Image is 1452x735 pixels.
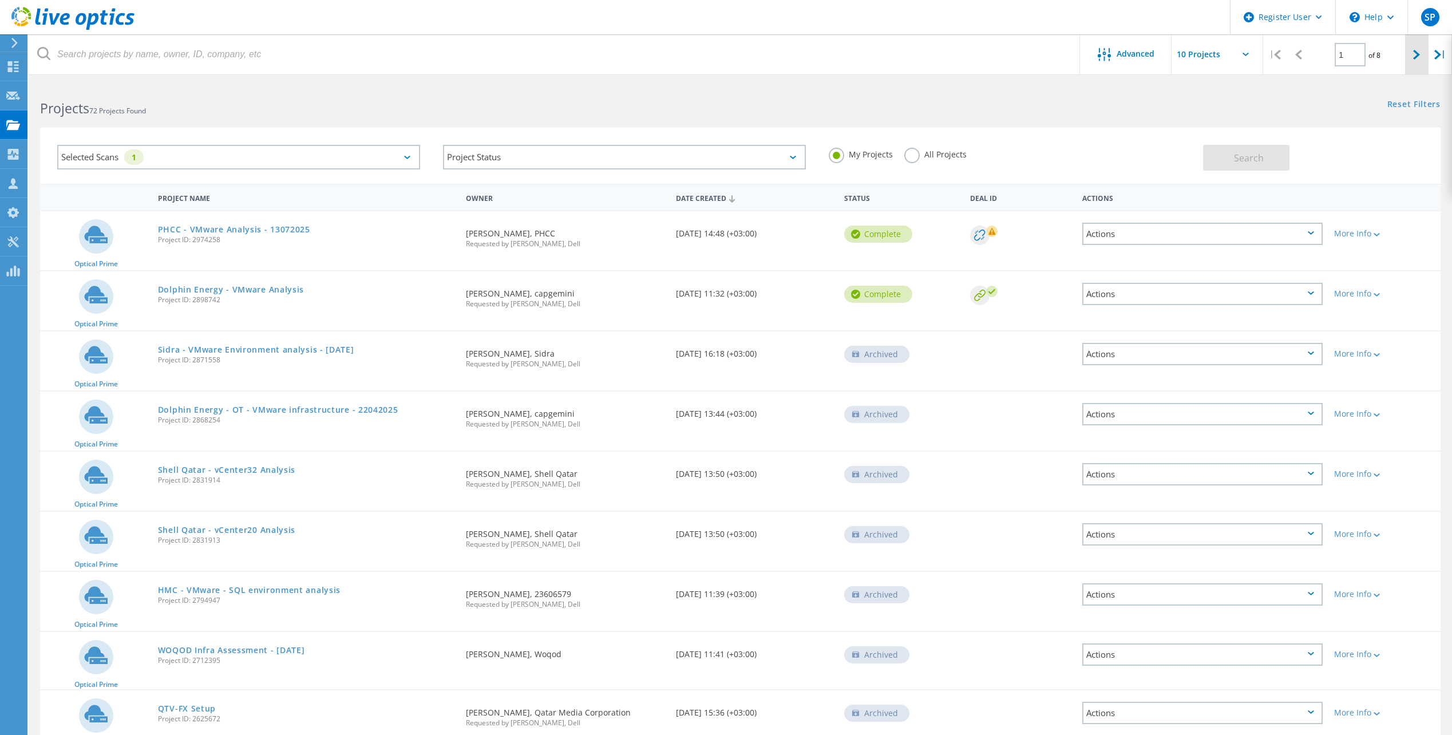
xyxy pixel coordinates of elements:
[1334,470,1435,478] div: More Info
[29,34,1081,74] input: Search projects by name, owner, ID, company, etc
[466,301,664,307] span: Requested by [PERSON_NAME], Dell
[460,211,670,259] div: [PERSON_NAME], PHCC
[158,526,295,534] a: Shell Qatar - vCenter20 Analysis
[1082,523,1323,546] div: Actions
[1077,187,1328,208] div: Actions
[466,481,664,488] span: Requested by [PERSON_NAME], Dell
[670,452,838,489] div: [DATE] 13:50 (+03:00)
[466,601,664,608] span: Requested by [PERSON_NAME], Dell
[1334,290,1435,298] div: More Info
[1082,583,1323,606] div: Actions
[838,187,964,208] div: Status
[89,106,146,116] span: 72 Projects Found
[1387,100,1441,110] a: Reset Filters
[158,357,454,363] span: Project ID: 2871558
[670,512,838,550] div: [DATE] 13:50 (+03:00)
[1334,410,1435,418] div: More Info
[1429,34,1452,75] div: |
[670,187,838,208] div: Date Created
[74,681,118,688] span: Optical Prime
[1082,223,1323,245] div: Actions
[670,632,838,670] div: [DATE] 11:41 (+03:00)
[964,187,1077,208] div: Deal Id
[57,145,420,169] div: Selected Scans
[158,597,454,604] span: Project ID: 2794947
[74,561,118,568] span: Optical Prime
[844,406,909,423] div: Archived
[1082,283,1323,305] div: Actions
[1117,50,1154,58] span: Advanced
[158,716,454,722] span: Project ID: 2625672
[670,572,838,610] div: [DATE] 11:39 (+03:00)
[460,572,670,619] div: [PERSON_NAME], 23606579
[158,226,310,234] a: PHCC - VMware Analysis - 13072025
[443,145,806,169] div: Project Status
[670,271,838,309] div: [DATE] 11:32 (+03:00)
[124,149,144,165] div: 1
[1334,530,1435,538] div: More Info
[40,99,89,117] b: Projects
[1334,709,1435,717] div: More Info
[1334,590,1435,598] div: More Info
[74,381,118,388] span: Optical Prime
[460,452,670,499] div: [PERSON_NAME], Shell Qatar
[158,417,454,424] span: Project ID: 2868254
[466,240,664,247] span: Requested by [PERSON_NAME], Dell
[158,477,454,484] span: Project ID: 2831914
[1082,643,1323,666] div: Actions
[158,537,454,544] span: Project ID: 2831913
[74,441,118,448] span: Optical Prime
[158,286,304,294] a: Dolphin Energy - VMware Analysis
[11,24,134,32] a: Live Optics Dashboard
[1082,463,1323,485] div: Actions
[844,705,909,722] div: Archived
[466,421,664,428] span: Requested by [PERSON_NAME], Dell
[844,226,912,243] div: Complete
[670,211,838,249] div: [DATE] 14:48 (+03:00)
[460,512,670,559] div: [PERSON_NAME], Shell Qatar
[1334,230,1435,238] div: More Info
[670,690,838,728] div: [DATE] 15:36 (+03:00)
[844,586,909,603] div: Archived
[158,705,216,713] a: QTV-FX Setup
[158,236,454,243] span: Project ID: 2974258
[844,286,912,303] div: Complete
[829,148,893,159] label: My Projects
[1203,145,1289,171] button: Search
[74,321,118,327] span: Optical Prime
[158,297,454,303] span: Project ID: 2898742
[844,466,909,483] div: Archived
[466,541,664,548] span: Requested by [PERSON_NAME], Dell
[460,331,670,379] div: [PERSON_NAME], Sidra
[158,646,305,654] a: WOQOD Infra Assessment - [DATE]
[1334,350,1435,358] div: More Info
[460,187,670,208] div: Owner
[844,526,909,543] div: Archived
[74,260,118,267] span: Optical Prime
[460,632,670,670] div: [PERSON_NAME], Woqod
[1350,12,1360,22] svg: \n
[1368,50,1380,60] span: of 8
[158,346,354,354] a: Sidra - VMware Environment analysis - [DATE]
[1425,13,1435,22] span: SP
[844,646,909,663] div: Archived
[466,361,664,367] span: Requested by [PERSON_NAME], Dell
[1082,343,1323,365] div: Actions
[158,586,341,594] a: HMC - VMware - SQL environment analysis
[904,148,967,159] label: All Projects
[1334,650,1435,658] div: More Info
[158,466,295,474] a: Shell Qatar - vCenter32 Analysis
[1082,403,1323,425] div: Actions
[460,271,670,319] div: [PERSON_NAME], capgemini
[74,621,118,628] span: Optical Prime
[844,346,909,363] div: Archived
[74,501,118,508] span: Optical Prime
[152,187,460,208] div: Project Name
[158,406,398,414] a: Dolphin Energy - OT - VMware infrastructure - 22042025
[466,720,664,726] span: Requested by [PERSON_NAME], Dell
[670,392,838,429] div: [DATE] 13:44 (+03:00)
[158,657,454,664] span: Project ID: 2712395
[1234,152,1264,164] span: Search
[1263,34,1287,75] div: |
[1082,702,1323,724] div: Actions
